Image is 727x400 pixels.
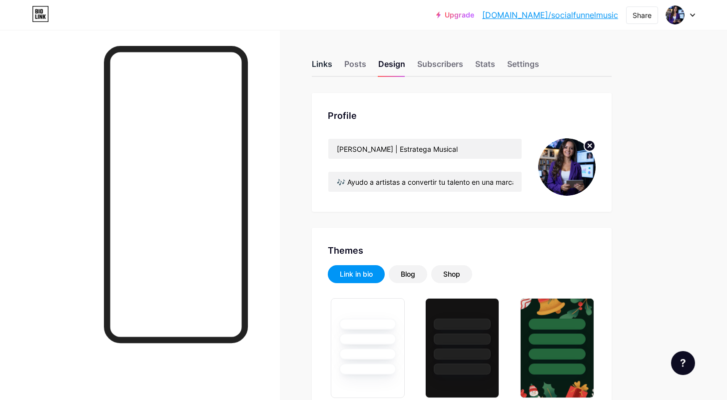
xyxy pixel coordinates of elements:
[344,58,366,76] div: Posts
[475,58,495,76] div: Stats
[443,269,460,279] div: Shop
[436,11,474,19] a: Upgrade
[633,10,652,20] div: Share
[378,58,405,76] div: Design
[328,109,596,122] div: Profile
[538,138,596,196] img: socialfunnelmusic
[482,9,618,21] a: [DOMAIN_NAME]/socialfunnelmusic
[328,244,596,257] div: Themes
[401,269,415,279] div: Blog
[666,5,685,24] img: socialfunnelmusic
[417,58,463,76] div: Subscribers
[312,58,332,76] div: Links
[328,172,522,192] input: Bio
[328,139,522,159] input: Name
[340,269,373,279] div: Link in bio
[507,58,539,76] div: Settings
